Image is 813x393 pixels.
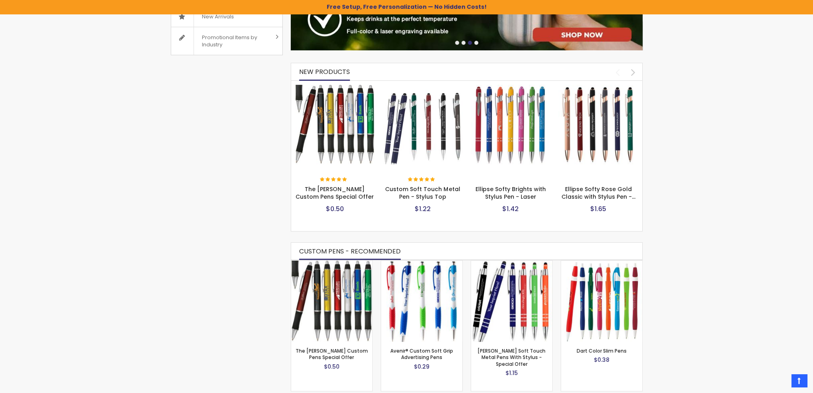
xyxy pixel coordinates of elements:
span: $1.15 [505,369,518,377]
span: $0.50 [326,204,344,213]
a: Ellipse Softy Rose Gold Classic with Stylus Pen - Silver Laser [558,84,638,91]
span: $1.65 [590,204,606,213]
img: Ellipse Softy Rose Gold Classic with Stylus Pen - Silver Laser [558,85,638,165]
a: Custom Soft Touch Metal Pen - Stylus Top [385,185,460,201]
span: New Products [299,67,350,76]
a: The Barton Custom Pens Special Offer [291,260,372,267]
div: 100% [320,177,348,183]
div: next [626,65,640,79]
img: The Barton Custom Pens Special Offer [295,85,375,165]
span: $0.29 [414,363,429,371]
div: prev [611,65,625,79]
a: Ellipse Softy Brights with Stylus Pen - Laser [471,84,551,91]
a: The [PERSON_NAME] Custom Pens Special Offer [296,185,374,201]
img: Custom Soft Touch Metal Pen - Stylus Top [383,85,463,165]
span: New Arrivals [194,6,242,27]
div: 100% [408,177,436,183]
a: Custom Soft Touch Metal Pen - Stylus Top [383,84,463,91]
a: Dart Color Slim Pens [577,347,627,354]
a: Dart Color slim Pens [561,260,642,267]
a: Promotional Items by Industry [171,27,282,55]
span: $0.50 [324,363,340,371]
a: New Arrivals [171,6,282,27]
a: The [PERSON_NAME] Custom Pens Special Offer [296,347,368,361]
img: The Barton Custom Pens Special Offer [291,261,372,342]
a: Avenir® Custom Soft Grip Advertising Pens [390,347,453,361]
span: $1.22 [415,204,431,213]
span: Promotional Items by Industry [194,27,273,55]
a: The Barton Custom Pens Special Offer [295,84,375,91]
a: Celeste Soft Touch Metal Pens With Stylus - Special Offer [471,260,552,267]
span: $0.38 [594,356,609,364]
a: Ellipse Softy Brights with Stylus Pen - Laser [475,185,545,201]
img: Avenir® Custom Soft Grip Advertising Pens [381,261,462,342]
img: Dart Color slim Pens [561,261,642,342]
img: Ellipse Softy Brights with Stylus Pen - Laser [471,85,551,165]
img: Celeste Soft Touch Metal Pens With Stylus - Special Offer [471,261,552,342]
span: CUSTOM PENS - RECOMMENDED [299,247,401,256]
span: $1.42 [502,204,519,213]
a: Ellipse Softy Rose Gold Classic with Stylus Pen -… [561,185,635,201]
a: [PERSON_NAME] Soft Touch Metal Pens With Stylus - Special Offer [477,347,545,367]
a: Avenir® Custom Soft Grip Advertising Pens [381,260,462,267]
